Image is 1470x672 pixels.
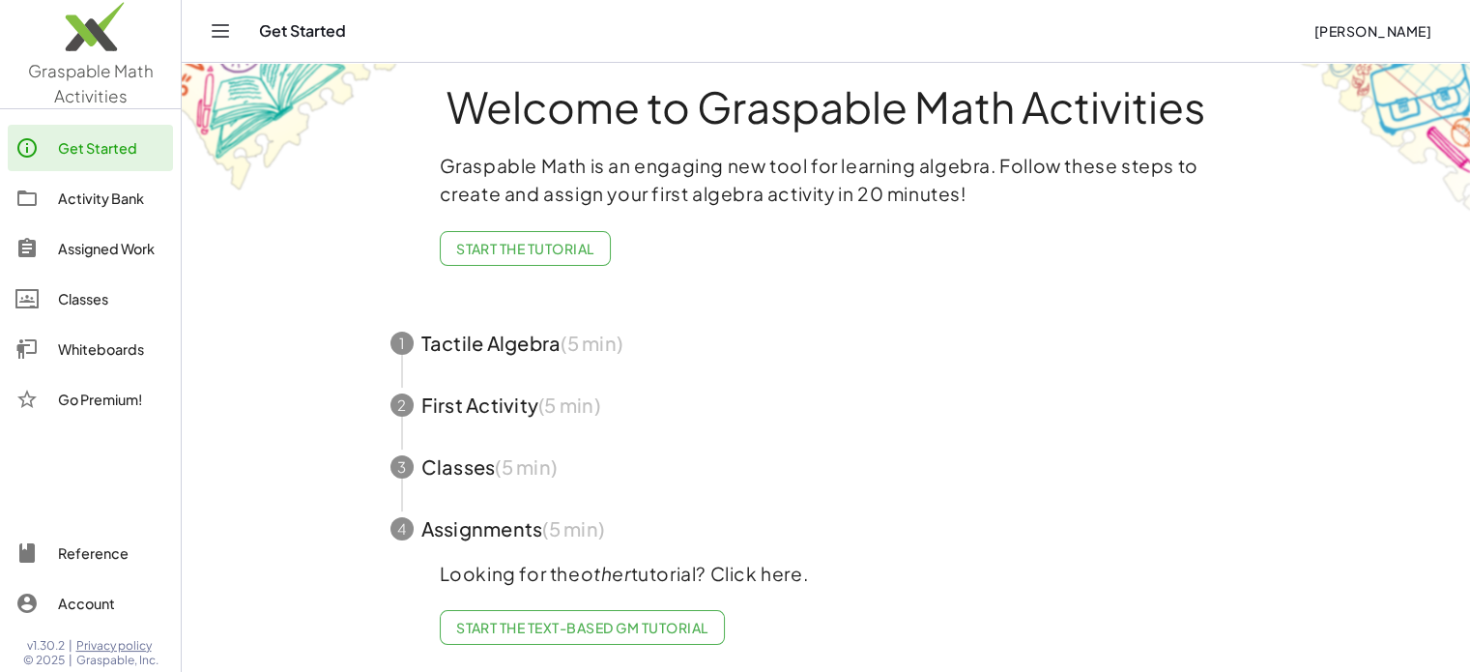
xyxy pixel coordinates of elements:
[8,225,173,272] a: Assigned Work
[76,638,159,654] a: Privacy policy
[58,187,165,210] div: Activity Bank
[58,237,165,260] div: Assigned Work
[182,40,423,193] img: get-started-bg-ul-Ceg4j33I.png
[367,436,1285,498] button: 3Classes(5 min)
[367,312,1285,374] button: 1Tactile Algebra(5 min)
[367,498,1285,560] button: 4Assignments(5 min)
[1313,22,1431,40] span: [PERSON_NAME]
[69,638,72,654] span: |
[8,326,173,372] a: Whiteboards
[440,560,1213,588] p: Looking for the tutorial? Click here.
[27,638,65,654] span: v1.30.2
[355,84,1298,129] h1: Welcome to Graspable Math Activities
[367,374,1285,436] button: 2First Activity(5 min)
[58,337,165,361] div: Whiteboards
[456,240,594,257] span: Start the Tutorial
[58,287,165,310] div: Classes
[8,125,173,171] a: Get Started
[8,530,173,576] a: Reference
[390,517,414,541] div: 4
[58,592,165,615] div: Account
[8,175,173,221] a: Activity Bank
[390,394,414,417] div: 2
[8,276,173,322] a: Classes
[390,332,414,355] div: 1
[440,231,611,266] button: Start the Tutorial
[440,610,725,645] a: Start the Text-based GM Tutorial
[23,653,65,668] span: © 2025
[456,619,708,636] span: Start the Text-based GM Tutorial
[440,152,1213,208] p: Graspable Math is an engaging new tool for learning algebra. Follow these steps to create and ass...
[58,136,165,160] div: Get Started
[205,15,236,46] button: Toggle navigation
[28,60,154,106] span: Graspable Math Activities
[1298,14,1447,48] button: [PERSON_NAME]
[581,562,631,585] em: other
[69,653,72,668] span: |
[58,388,165,411] div: Go Premium!
[76,653,159,668] span: Graspable, Inc.
[390,455,414,479] div: 3
[8,580,173,627] a: Account
[58,541,165,565] div: Reference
